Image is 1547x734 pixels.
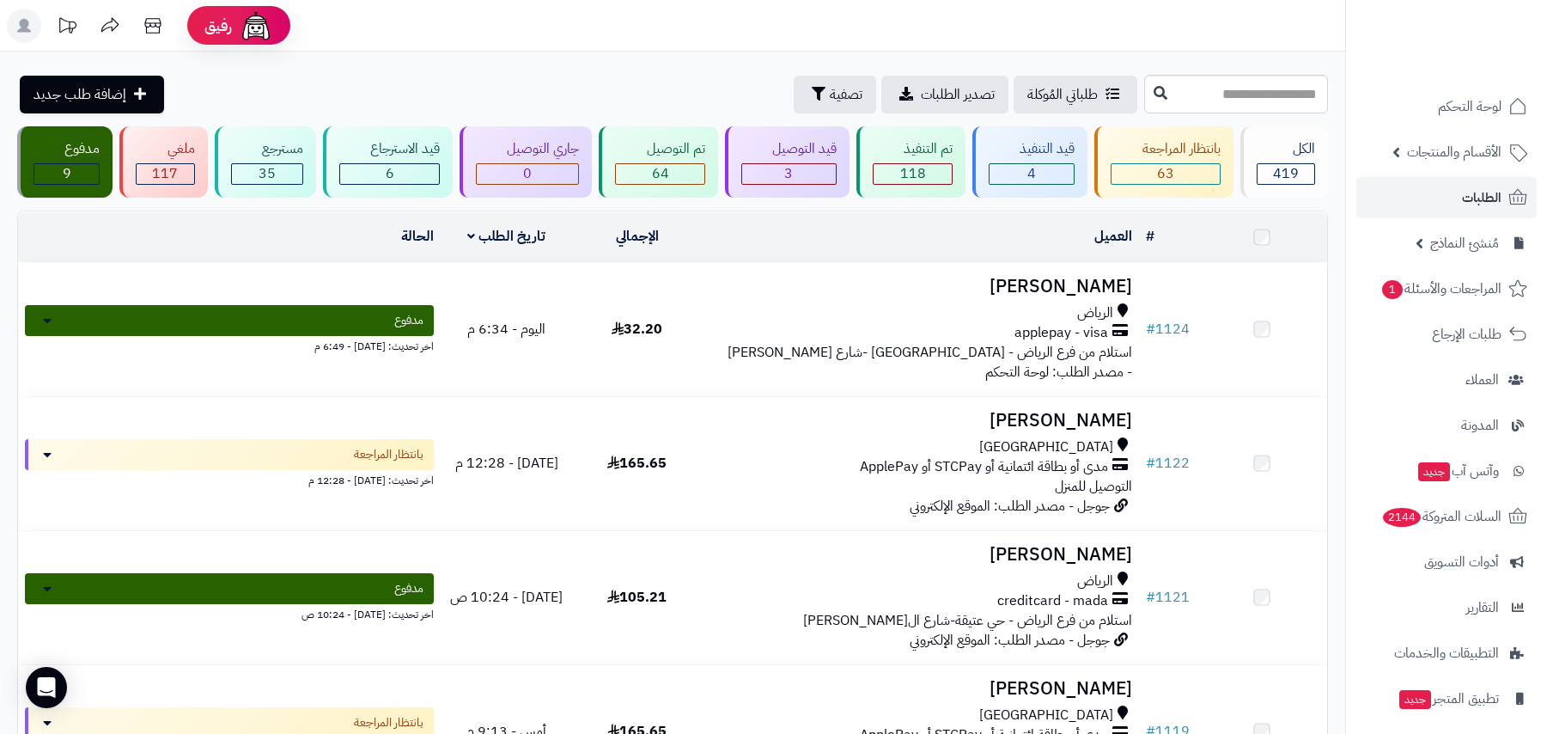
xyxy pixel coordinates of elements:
div: 6 [340,164,439,184]
h3: [PERSON_NAME] [710,411,1131,431]
span: 3 [784,163,793,184]
span: الرياض [1077,572,1113,591]
span: [GEOGRAPHIC_DATA] [979,706,1113,725]
div: قيد التنفيذ [989,139,1075,159]
div: اخر تحديث: [DATE] - 12:28 م [25,470,434,488]
span: [GEOGRAPHIC_DATA] [979,437,1113,457]
a: العملاء [1356,359,1537,401]
a: تحديثات المنصة [46,9,88,47]
span: تصفية [830,84,862,105]
div: 35 [232,164,302,184]
a: تم التوصيل 64 [595,126,721,198]
div: الكل [1257,139,1315,159]
span: التوصيل للمنزل [1055,476,1132,497]
span: السلات المتروكة [1381,505,1501,529]
span: طلبات الإرجاع [1432,322,1501,346]
a: السلات المتروكة2144 [1356,496,1537,537]
div: 3 [742,164,836,184]
a: أدوات التسويق [1356,541,1537,583]
span: الرياض [1077,303,1113,323]
div: تم التوصيل [615,139,704,159]
div: قيد التوصيل [741,139,837,159]
span: اليوم - 6:34 م [467,319,545,339]
a: لوحة التحكم [1356,86,1537,127]
div: قيد الاسترجاع [339,139,440,159]
div: 0 [477,164,578,184]
a: الكل419 [1237,126,1331,198]
div: 4 [990,164,1074,184]
a: التقارير [1356,587,1537,628]
div: تم التنفيذ [873,139,953,159]
a: الطلبات [1356,177,1537,218]
span: [DATE] - 10:24 ص [450,587,563,608]
h3: [PERSON_NAME] [710,679,1131,699]
div: Open Intercom Messenger [26,667,67,708]
span: بانتظار المراجعة [354,446,423,463]
div: 63 [1112,164,1219,184]
span: # [1146,453,1155,474]
span: مُنشئ النماذج [1430,231,1499,255]
span: طلباتي المُوكلة [1027,84,1098,105]
span: 165.65 [607,453,667,474]
span: جديد [1399,690,1431,709]
span: applepay - visa [1014,323,1108,343]
span: مدفوع [394,580,423,597]
a: طلباتي المُوكلة [1014,76,1137,113]
span: مدى أو بطاقة ائتمانية أو STCPay أو ApplePay [860,457,1108,477]
div: 64 [616,164,703,184]
span: تصدير الطلبات [921,84,995,105]
a: التطبيقات والخدمات [1356,633,1537,674]
div: جاري التوصيل [476,139,579,159]
span: # [1146,587,1155,608]
span: 105.21 [607,587,667,608]
span: مدفوع [394,312,423,329]
div: اخر تحديث: [DATE] - 10:24 ص [25,604,434,622]
div: 117 [137,164,193,184]
span: الأقسام والمنتجات [1407,140,1501,164]
a: #1122 [1146,453,1190,474]
a: # [1146,226,1154,247]
a: تطبيق المتجرجديد [1356,678,1537,719]
span: استلام من فرع الرياض - حي عتيقة-شارع ال[PERSON_NAME] [803,610,1132,631]
a: قيد التنفيذ 4 [969,126,1091,198]
span: [DATE] - 12:28 م [455,453,558,474]
span: المدونة [1461,413,1499,437]
span: لوحة التحكم [1438,95,1501,119]
span: 32.20 [612,319,662,339]
a: قيد الاسترجاع 6 [320,126,456,198]
span: أدوات التسويق [1424,550,1499,574]
span: 2144 [1383,508,1421,527]
span: # [1146,319,1155,339]
span: 63 [1157,163,1174,184]
span: بانتظار المراجعة [354,714,423,731]
h3: [PERSON_NAME] [710,277,1131,297]
a: مسترجع 35 [211,126,320,198]
span: التقارير [1466,596,1499,620]
span: 419 [1273,163,1299,184]
div: 118 [874,164,952,184]
a: تصدير الطلبات [881,76,1008,113]
div: اخر تحديث: [DATE] - 6:49 م [25,336,434,354]
div: مدفوع [33,139,100,159]
a: جاري التوصيل 0 [456,126,595,198]
a: المدونة [1356,405,1537,446]
a: الإجمالي [616,226,659,247]
a: وآتس آبجديد [1356,450,1537,492]
span: المراجعات والأسئلة [1380,277,1501,301]
h3: [PERSON_NAME] [710,545,1131,565]
span: التطبيقات والخدمات [1394,641,1499,665]
span: رفيق [204,15,232,36]
span: جوجل - مصدر الطلب: الموقع الإلكتروني [910,496,1110,517]
span: 118 [900,163,926,184]
span: 0 [523,163,532,184]
a: المراجعات والأسئلة1 [1356,268,1537,309]
a: مدفوع 9 [14,126,116,198]
a: العميل [1094,226,1132,247]
span: استلام من فرع الرياض - [GEOGRAPHIC_DATA] -شارع [PERSON_NAME] [728,342,1132,363]
a: تم التنفيذ 118 [853,126,969,198]
span: 9 [63,163,71,184]
span: 35 [259,163,276,184]
span: 64 [652,163,669,184]
a: تاريخ الطلب [467,226,545,247]
span: 117 [152,163,178,184]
